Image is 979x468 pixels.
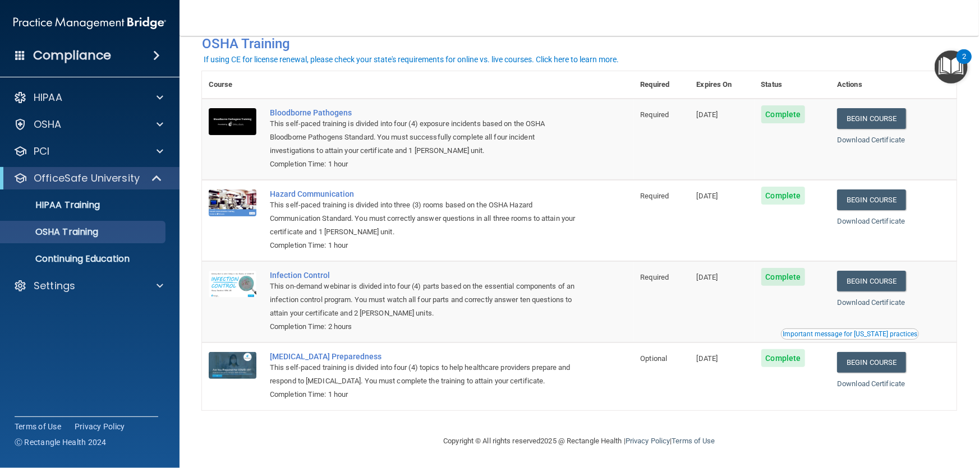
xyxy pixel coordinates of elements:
th: Required [634,71,690,99]
a: Download Certificate [837,217,905,225]
a: Terms of Use [672,437,715,445]
a: PCI [13,145,163,158]
a: Download Certificate [837,136,905,144]
p: OSHA [34,118,62,131]
a: Bloodborne Pathogens [270,108,578,117]
span: Complete [761,187,806,205]
a: Hazard Communication [270,189,578,198]
p: Continuing Education [7,253,160,265]
span: Complete [761,349,806,367]
p: Settings [34,279,75,293]
span: [DATE] [697,273,718,281]
a: Infection Control [270,271,578,280]
button: If using CE for license renewal, please check your state's requirements for online vs. live cours... [202,54,621,65]
div: Completion Time: 1 hour [270,239,578,252]
a: Begin Course [837,271,906,291]
a: Privacy Policy [75,421,125,432]
a: Settings [13,279,163,293]
span: [DATE] [697,110,718,119]
p: HIPAA [34,91,62,104]
a: Terms of Use [15,421,61,432]
span: Complete [761,268,806,286]
a: [MEDICAL_DATA] Preparedness [270,352,578,361]
div: This self-paced training is divided into four (4) topics to help healthcare providers prepare and... [270,361,578,388]
th: Course [202,71,263,99]
span: Complete [761,105,806,123]
h4: Compliance [33,48,111,63]
span: Ⓒ Rectangle Health 2024 [15,437,107,448]
h4: OSHA Training [202,36,957,52]
p: HIPAA Training [7,200,100,211]
th: Status [755,71,831,99]
div: Completion Time: 1 hour [270,388,578,401]
div: Copyright © All rights reserved 2025 @ Rectangle Health | | [375,423,784,459]
div: If using CE for license renewal, please check your state's requirements for online vs. live cours... [204,55,619,63]
th: Actions [830,71,957,99]
div: This on-demand webinar is divided into four (4) parts based on the essential components of an inf... [270,280,578,320]
a: Begin Course [837,189,906,210]
button: Open Resource Center, 2 new notifications [935,50,968,84]
span: Optional [641,354,668,363]
span: [DATE] [697,354,718,363]
a: OSHA [13,118,163,131]
span: Required [641,273,669,281]
span: Required [641,192,669,200]
img: PMB logo [13,12,166,34]
a: OfficeSafe University [13,172,163,185]
a: Begin Course [837,352,906,373]
div: Important message for [US_STATE] practices [783,331,917,337]
a: Download Certificate [837,379,905,388]
th: Expires On [690,71,755,99]
span: [DATE] [697,192,718,200]
button: Read this if you are a dental practitioner in the state of CA [781,328,919,340]
div: Completion Time: 1 hour [270,157,578,171]
a: Begin Course [837,108,906,129]
a: Download Certificate [837,298,905,307]
p: OfficeSafe University [34,172,140,185]
div: This self-paced training is divided into four (4) exposure incidents based on the OSHA Bloodborne... [270,117,578,157]
div: This self-paced training is divided into three (3) rooms based on the OSHA Hazard Communication S... [270,198,578,239]
p: OSHA Training [7,226,98,238]
div: 2 [962,57,966,71]
a: HIPAA [13,91,163,104]
span: Required [641,110,669,119]
p: PCI [34,145,49,158]
a: Privacy Policy [626,437,670,445]
div: Completion Time: 2 hours [270,320,578,333]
